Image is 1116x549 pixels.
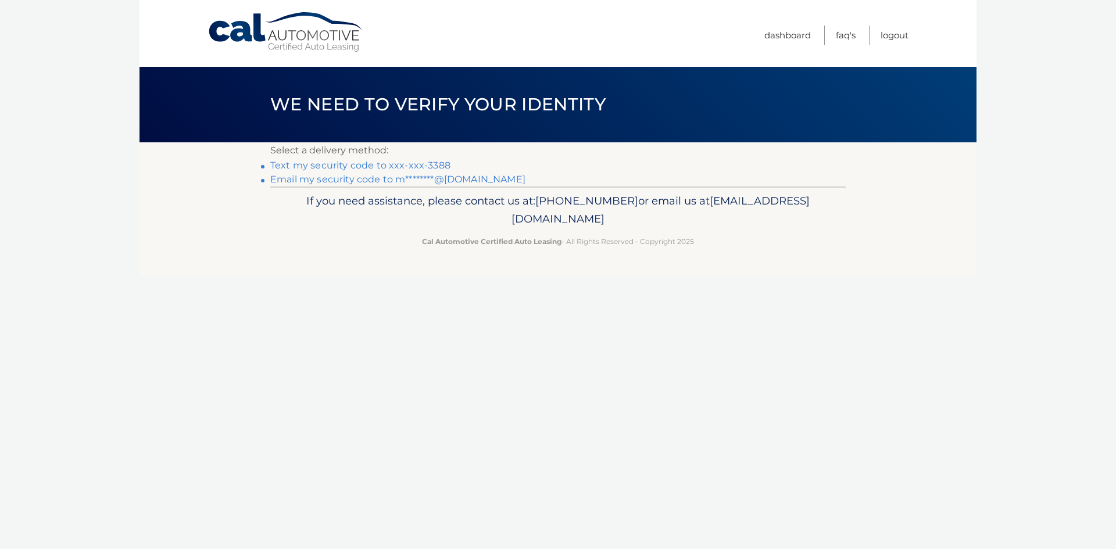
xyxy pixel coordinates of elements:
[278,192,838,229] p: If you need assistance, please contact us at: or email us at
[881,26,908,45] a: Logout
[535,194,638,207] span: [PHONE_NUMBER]
[270,94,606,115] span: We need to verify your identity
[422,237,561,246] strong: Cal Automotive Certified Auto Leasing
[270,174,525,185] a: Email my security code to m********@[DOMAIN_NAME]
[836,26,856,45] a: FAQ's
[764,26,811,45] a: Dashboard
[270,142,846,159] p: Select a delivery method:
[278,235,838,247] p: - All Rights Reserved - Copyright 2025
[270,160,450,171] a: Text my security code to xxx-xxx-3388
[208,12,364,53] a: Cal Automotive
